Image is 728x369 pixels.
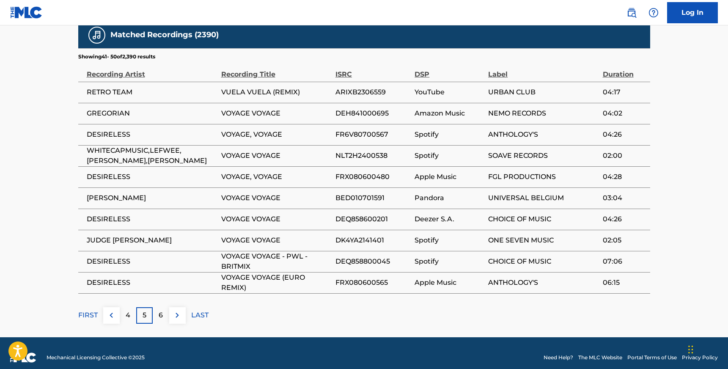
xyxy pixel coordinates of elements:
[92,30,102,40] img: Matched Recordings
[488,129,598,140] span: ANTHOLOGY'S
[221,214,331,224] span: VOYAGE VOYAGE
[10,6,43,19] img: MLC Logo
[221,273,331,293] span: VOYAGE VOYAGE (EURO REMIX)
[221,87,331,97] span: VUELA VUELA (REMIX)
[10,352,36,363] img: logo
[415,151,484,161] span: Spotify
[87,256,217,267] span: DESIRELESS
[87,172,217,182] span: DESIRELESS
[603,278,646,288] span: 06:15
[603,61,646,80] div: Duration
[488,151,598,161] span: SOAVE RECORDS
[488,172,598,182] span: FGL PRODUCTIONS
[415,256,484,267] span: Spotify
[335,193,410,203] span: BED010701591
[87,235,217,245] span: JUDGE [PERSON_NAME]
[335,61,410,80] div: ISRC
[626,8,637,18] img: search
[221,151,331,161] span: VOYAGE VOYAGE
[87,87,217,97] span: RETRO TEAM
[87,61,217,80] div: Recording Artist
[106,310,116,320] img: left
[87,193,217,203] span: [PERSON_NAME]
[78,310,98,320] p: FIRST
[488,61,598,80] div: Label
[87,129,217,140] span: DESIRELESS
[335,278,410,288] span: FRX080600565
[87,146,217,166] span: WHITECAPMUSIC,LEFWEE,[PERSON_NAME],[PERSON_NAME]
[415,108,484,118] span: Amazon Music
[603,151,646,161] span: 02:00
[191,310,209,320] p: LAST
[335,108,410,118] span: DEH841000695
[110,30,219,40] h5: Matched Recordings (2390)
[221,172,331,182] span: VOYAGE, VOYAGE
[415,278,484,288] span: Apple Music
[415,87,484,97] span: YouTube
[221,108,331,118] span: VOYAGE VOYAGE
[623,4,640,21] a: Public Search
[335,256,410,267] span: DEQ858800045
[667,2,718,23] a: Log In
[488,235,598,245] span: ONE SEVEN MUSIC
[488,193,598,203] span: UNIVERSAL BELGIUM
[488,278,598,288] span: ANTHOLOGY'S
[627,354,677,361] a: Portal Terms of Use
[488,214,598,224] span: CHOICE OF MUSIC
[335,129,410,140] span: FR6V80700567
[648,8,659,18] img: help
[603,214,646,224] span: 04:26
[682,354,718,361] a: Privacy Policy
[172,310,182,320] img: right
[221,61,331,80] div: Recording Title
[335,87,410,97] span: ARIXB2306559
[603,193,646,203] span: 03:04
[603,256,646,267] span: 07:06
[415,193,484,203] span: Pandora
[488,256,598,267] span: CHOICE OF MUSIC
[159,310,163,320] p: 6
[47,354,145,361] span: Mechanical Licensing Collective © 2025
[415,129,484,140] span: Spotify
[221,129,331,140] span: VOYAGE, VOYAGE
[335,151,410,161] span: NLT2H2400538
[78,53,155,61] p: Showing 41 - 50 of 2,390 results
[415,214,484,224] span: Deezer S.A.
[221,251,331,272] span: VOYAGE VOYAGE - PWL - BRITMIX
[221,235,331,245] span: VOYAGE VOYAGE
[415,235,484,245] span: Spotify
[221,193,331,203] span: VOYAGE VOYAGE
[488,108,598,118] span: NEMO RECORDS
[415,172,484,182] span: Apple Music
[335,214,410,224] span: DEQ858600201
[544,354,573,361] a: Need Help?
[603,235,646,245] span: 02:05
[488,87,598,97] span: URBAN CLUB
[603,87,646,97] span: 04:17
[603,172,646,182] span: 04:28
[87,214,217,224] span: DESIRELESS
[578,354,622,361] a: The MLC Website
[335,235,410,245] span: DK4YA2141401
[335,172,410,182] span: FRX080600480
[87,278,217,288] span: DESIRELESS
[603,108,646,118] span: 04:02
[143,310,146,320] p: 5
[688,337,693,362] div: Drag
[645,4,662,21] div: Help
[686,328,728,369] iframe: Chat Widget
[415,61,484,80] div: DSP
[126,310,130,320] p: 4
[87,108,217,118] span: GREGORIAN
[603,129,646,140] span: 04:26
